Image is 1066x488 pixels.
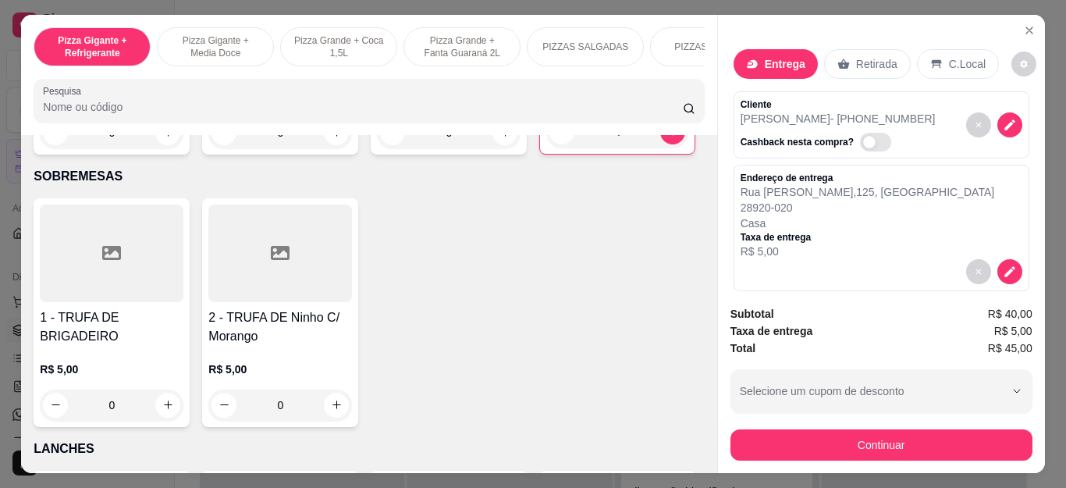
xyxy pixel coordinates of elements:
p: R$ 5,00 [741,244,994,259]
p: Pizza Gigante + Refrigerante [47,34,137,59]
label: Automatic updates [860,133,897,151]
button: decrease-product-quantity [966,112,991,137]
p: Pizza Grande + Fanta Guaraná 2L [417,34,507,59]
button: decrease-product-quantity [966,259,991,284]
button: decrease-product-quantity [997,112,1022,137]
button: Continuar [730,429,1032,461]
p: SOBREMESAS [34,167,704,186]
button: decrease-product-quantity [211,393,236,418]
p: PIZZAS DOCES [674,41,743,53]
button: decrease-product-quantity [43,393,68,418]
p: Cliente [741,98,936,111]
button: Selecione um cupom de desconto [730,369,1032,413]
p: PIZZAS SALGADAS [542,41,628,53]
p: R$ 5,00 [208,362,352,377]
span: R$ 40,00 [988,305,1032,322]
strong: Taxa de entrega [730,325,813,337]
h4: 2 - TRUFA DE Ninho C/ Morango [208,308,352,346]
button: decrease-product-quantity [1011,52,1036,77]
p: LANCHES [34,440,704,458]
button: decrease-product-quantity [997,259,1022,284]
button: Close [1017,18,1042,43]
strong: Total [730,342,755,354]
button: increase-product-quantity [155,393,180,418]
p: Endereço de entrega [741,172,994,184]
span: R$ 45,00 [988,340,1032,357]
span: R$ 5,00 [994,322,1032,340]
p: Taxa de entrega [741,231,994,244]
p: 28920-020 [741,200,994,216]
button: increase-product-quantity [324,393,349,418]
strong: Subtotal [730,308,774,320]
p: Entrega [765,56,805,72]
p: Pizza Grande + Coca 1,5L [293,34,384,59]
p: Cashback nesta compra? [741,136,854,148]
p: [PERSON_NAME] - [PHONE_NUMBER] [741,111,936,126]
label: Pesquisa [43,84,87,98]
input: Pesquisa [43,99,683,115]
p: Retirada [856,56,897,72]
p: R$ 5,00 [40,362,183,377]
p: Pizza Gigante + Media Doce [170,34,261,59]
h4: 1 - TRUFA DE BRIGADEIRO [40,308,183,346]
p: Casa [741,216,994,231]
p: C.Local [949,56,986,72]
p: Rua [PERSON_NAME] , 125 , [GEOGRAPHIC_DATA] [741,184,994,200]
